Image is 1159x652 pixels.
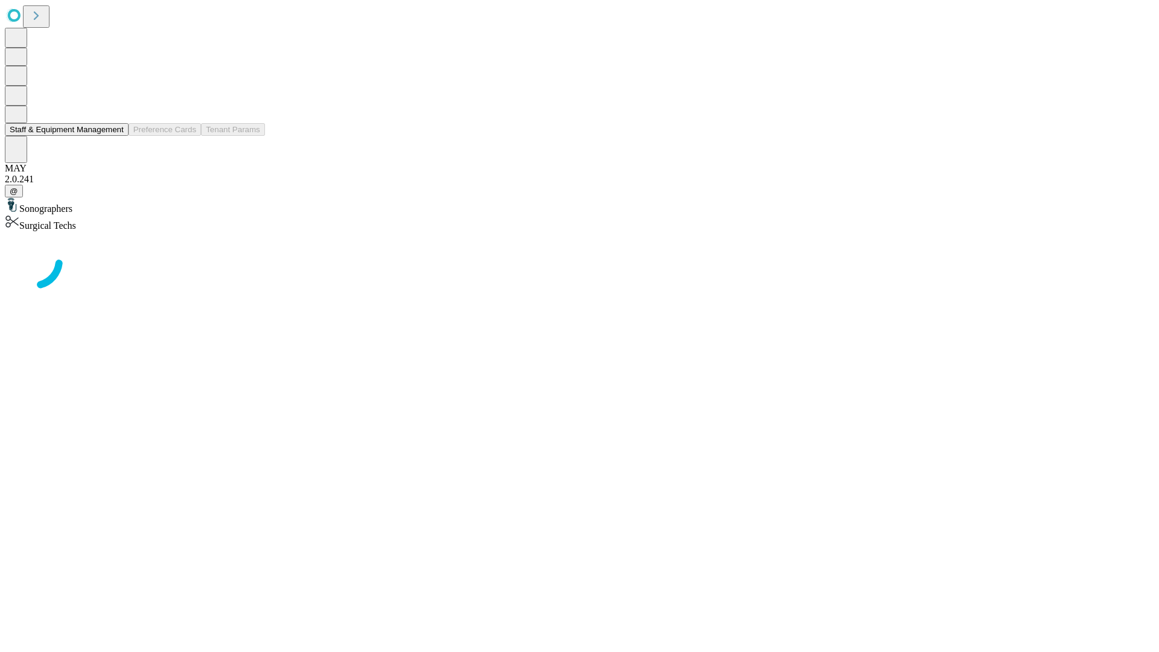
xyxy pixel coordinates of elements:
[5,163,1154,174] div: MAY
[201,123,265,136] button: Tenant Params
[129,123,201,136] button: Preference Cards
[5,123,129,136] button: Staff & Equipment Management
[5,197,1154,214] div: Sonographers
[10,187,18,196] span: @
[5,214,1154,231] div: Surgical Techs
[5,185,23,197] button: @
[5,174,1154,185] div: 2.0.241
